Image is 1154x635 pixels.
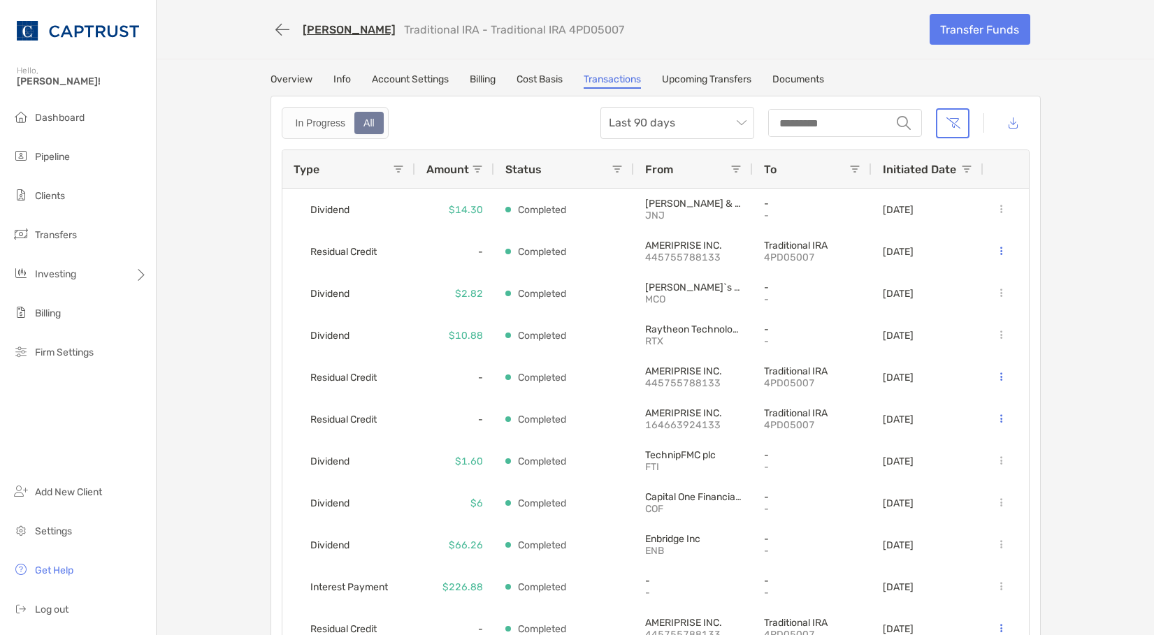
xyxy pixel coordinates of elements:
[518,537,566,554] p: Completed
[645,545,742,557] p: ENB
[883,414,914,425] p: [DATE]
[645,323,742,335] p: Raytheon Technologies Corporation
[518,578,566,596] p: Completed
[310,282,349,305] span: Dividend
[13,304,29,321] img: billing icon
[764,240,860,251] p: Traditional IRA
[764,282,860,293] p: -
[764,365,860,377] p: Traditional IRA
[645,293,742,305] p: MCO
[518,369,566,386] p: Completed
[609,108,746,138] span: Last 90 days
[310,324,349,347] span: Dividend
[442,578,483,596] p: $226.88
[518,495,566,512] p: Completed
[662,73,751,89] a: Upcoming Transfers
[518,327,566,344] p: Completed
[470,73,496,89] a: Billing
[288,113,354,133] div: In Progress
[764,587,860,599] p: -
[930,14,1030,45] a: Transfer Funds
[13,265,29,282] img: investing icon
[764,545,860,557] p: -
[310,408,377,431] span: Residual Credit
[35,525,72,537] span: Settings
[13,522,29,539] img: settings icon
[645,282,742,293] p: Moody`s Corporation
[764,323,860,335] p: -
[271,73,312,89] a: Overview
[35,190,65,202] span: Clients
[764,335,860,347] p: -
[372,73,449,89] a: Account Settings
[764,491,860,503] p: -
[518,453,566,470] p: Completed
[333,73,351,89] a: Info
[883,539,914,551] p: [DATE]
[517,73,563,89] a: Cost Basis
[13,600,29,617] img: logout icon
[764,575,860,587] p: -
[415,356,494,398] div: -
[13,147,29,164] img: pipeline icon
[645,407,742,419] p: AMERIPRISE INC.
[645,163,673,176] span: From
[310,450,349,473] span: Dividend
[13,343,29,360] img: firm-settings icon
[470,495,483,512] p: $6
[426,163,469,176] span: Amount
[518,285,566,302] p: Completed
[13,226,29,242] img: transfers icon
[764,210,860,221] p: -
[883,288,914,300] p: [DATE]
[310,576,388,599] span: Interest Payment
[645,449,742,461] p: TechnipFMC plc
[294,163,319,176] span: Type
[13,561,29,578] img: get-help icon
[455,285,483,302] p: $2.82
[310,366,377,389] span: Residual Credit
[883,455,914,467] p: [DATE]
[13,108,29,125] img: dashboard icon
[645,503,742,515] p: COF
[415,398,494,440] div: -
[883,246,914,258] p: [DATE]
[35,346,94,358] span: Firm Settings
[35,151,70,163] span: Pipeline
[17,75,147,87] span: [PERSON_NAME]!
[764,449,860,461] p: -
[764,419,860,431] p: 4PD05007
[518,201,566,219] p: Completed
[883,497,914,509] p: [DATE]
[645,461,742,473] p: FTI
[13,483,29,499] img: add_new_client icon
[645,240,742,251] p: AMERIPRISE INC.
[13,187,29,203] img: clients icon
[415,231,494,272] div: -
[310,492,349,515] span: Dividend
[764,163,777,176] span: To
[645,587,742,599] p: -
[883,372,914,384] p: [DATE]
[645,198,742,210] p: Johnson & Johnson
[772,73,824,89] a: Documents
[35,564,73,576] span: Get Help
[17,6,139,56] img: CAPTRUST Logo
[883,163,956,176] span: Initiated Date
[645,533,742,545] p: Enbridge Inc
[449,537,483,554] p: $66.26
[449,201,483,219] p: $14.30
[645,617,742,629] p: AMERIPRISE INC.
[356,113,382,133] div: All
[505,163,542,176] span: Status
[35,307,61,319] span: Billing
[310,240,377,263] span: Residual Credit
[883,204,914,216] p: [DATE]
[645,491,742,503] p: Capital One Financial Corporation
[35,268,76,280] span: Investing
[310,534,349,557] span: Dividend
[303,23,396,36] a: [PERSON_NAME]
[35,486,102,498] span: Add New Client
[404,23,624,36] p: Traditional IRA - Traditional IRA 4PD05007
[936,108,969,138] button: Clear filters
